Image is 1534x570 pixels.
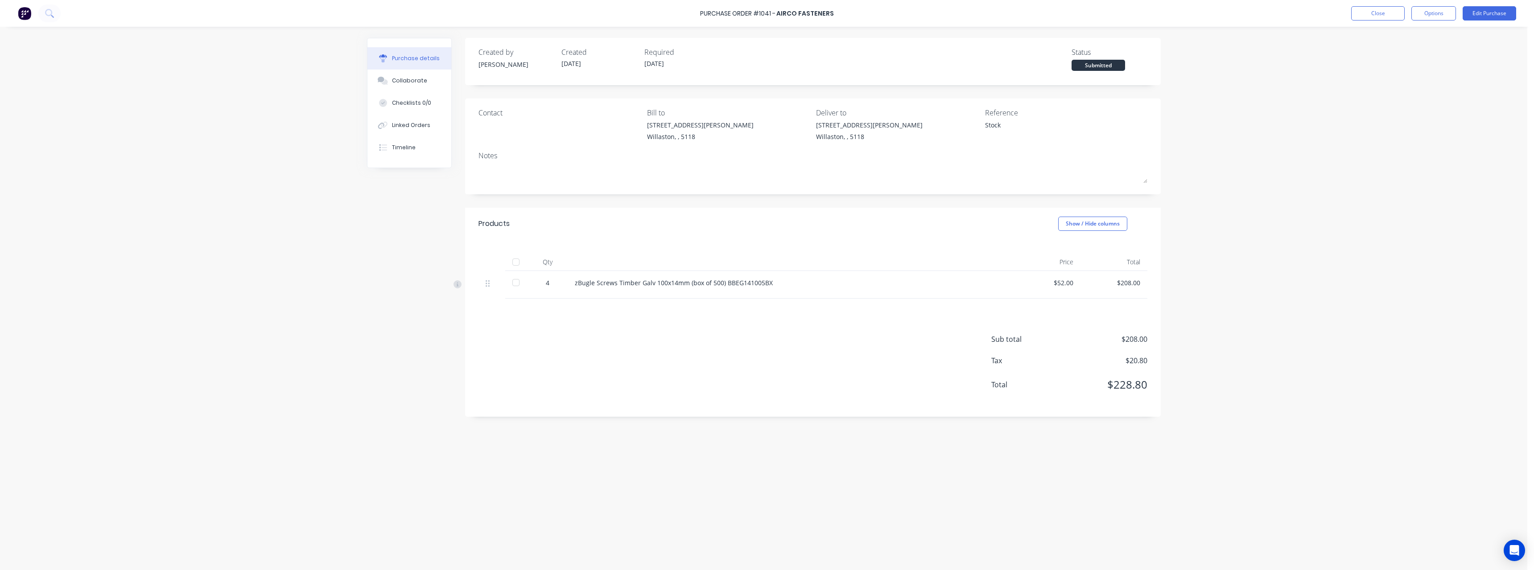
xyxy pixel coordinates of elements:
[776,9,834,18] div: Airco Fasteners
[647,120,754,130] div: [STREET_ADDRESS][PERSON_NAME]
[991,334,1058,344] span: Sub total
[367,136,451,159] button: Timeline
[367,114,451,136] button: Linked Orders
[392,99,431,107] div: Checklists 0/0
[816,120,923,130] div: [STREET_ADDRESS][PERSON_NAME]
[18,7,31,20] img: Factory
[816,107,978,118] div: Deliver to
[392,144,416,152] div: Timeline
[1504,540,1525,561] div: Open Intercom Messenger
[478,150,1147,161] div: Notes
[1058,334,1147,344] span: $208.00
[478,107,641,118] div: Contact
[1021,278,1073,287] div: $52.00
[367,47,451,70] button: Purchase details
[1088,278,1140,287] div: $208.00
[1411,6,1456,21] button: Options
[392,121,430,129] div: Linked Orders
[647,107,809,118] div: Bill to
[985,107,1147,118] div: Reference
[1014,253,1080,271] div: Price
[991,355,1058,366] span: Tax
[1080,253,1147,271] div: Total
[816,132,923,141] div: Willaston, , 5118
[575,278,1006,287] div: zBugle Screws Timber Galv 100x14mm (box of 500) BBEG141005BX
[1058,217,1127,231] button: Show / Hide columns
[367,92,451,114] button: Checklists 0/0
[647,132,754,141] div: Willaston, , 5118
[1058,355,1147,366] span: $20.80
[985,120,1097,140] textarea: Stock
[1072,47,1147,57] div: Status
[561,47,637,57] div: Created
[392,77,427,85] div: Collaborate
[1072,60,1125,71] div: Submitted
[478,218,510,229] div: Products
[478,60,554,69] div: [PERSON_NAME]
[1463,6,1516,21] button: Edit Purchase
[991,379,1058,390] span: Total
[1058,377,1147,393] span: $228.80
[392,54,440,62] div: Purchase details
[1351,6,1405,21] button: Close
[535,278,561,287] div: 4
[644,47,720,57] div: Required
[700,9,775,18] div: Purchase Order #1041 -
[478,47,554,57] div: Created by
[367,70,451,92] button: Collaborate
[528,253,568,271] div: Qty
